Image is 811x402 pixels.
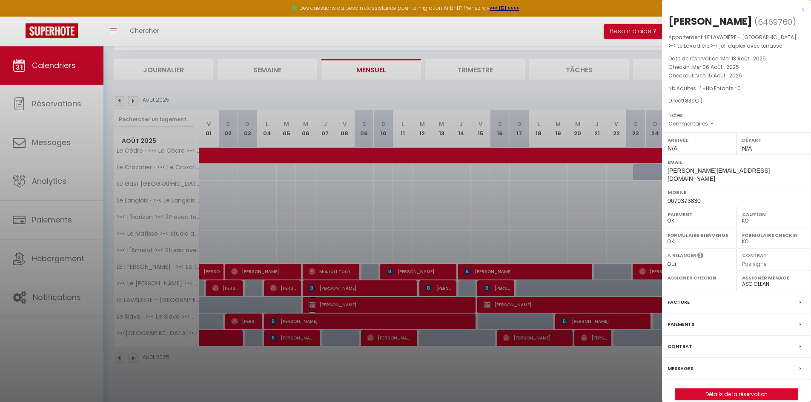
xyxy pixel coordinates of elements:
p: Date de réservation : [668,54,805,63]
label: Contrat [668,342,692,351]
label: Contrat [742,252,767,257]
a: Détails de la réservation [675,389,798,400]
span: - [711,120,714,127]
p: Notes : [668,111,805,120]
span: [PERSON_NAME][EMAIL_ADDRESS][DOMAIN_NAME] [668,167,770,182]
label: Messages [668,364,694,373]
span: N/A [742,145,752,152]
span: N/A [668,145,677,152]
div: Direct [668,97,805,105]
label: Mobile [668,188,805,197]
label: Paiement [668,210,731,219]
div: [PERSON_NAME] [668,14,752,28]
span: 0670373830 [668,197,701,204]
span: 839 [685,97,695,104]
span: ( ) [754,16,796,28]
label: Départ [742,136,805,144]
div: x [662,4,805,14]
span: Nb Adultes : 1 - [668,85,741,92]
span: Ven 15 Août . 2025 [696,72,742,79]
p: Commentaires : [668,120,805,128]
span: Mer 06 Août . 2025 [692,63,739,71]
label: Arrivée [668,136,731,144]
label: Paiements [668,320,694,329]
span: Mer 13 Août . 2025 [721,55,766,62]
label: Assigner Menage [742,274,805,282]
label: Caution [742,210,805,219]
label: A relancer [668,252,696,259]
span: LE LAVADIÈRE - [GEOGRAPHIC_DATA] · >•< Le Lavadière >•< joli duplex avec terrasse [668,34,799,49]
label: Email [668,158,805,166]
p: Checkin : [668,63,805,71]
p: Appartement : [668,33,805,50]
label: Formulaire Bienvenue [668,231,731,239]
span: - [685,111,688,119]
i: Sélectionner OUI si vous souhaiter envoyer les séquences de messages post-checkout [697,252,703,261]
span: 6469760 [758,17,792,27]
label: Assigner Checkin [668,274,731,282]
span: ( € ) [683,97,702,104]
label: Facture [668,298,690,307]
span: Pas signé [742,260,767,268]
span: Nb Enfants : 0 [706,85,741,92]
label: Formulaire Checkin [742,231,805,239]
p: Checkout : [668,71,805,80]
